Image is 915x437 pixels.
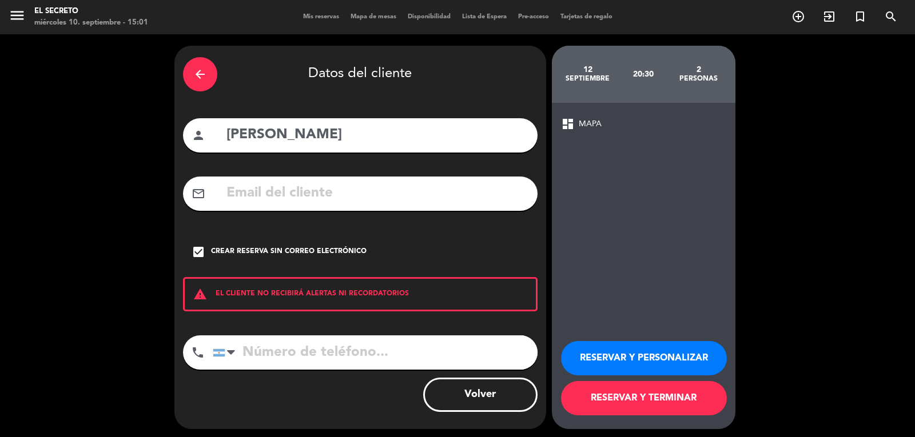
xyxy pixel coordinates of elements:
[884,10,898,23] i: search
[213,336,240,369] div: Argentina: +54
[791,10,805,23] i: add_circle_outline
[423,378,538,412] button: Volver
[853,10,867,23] i: turned_in_not
[456,14,512,20] span: Lista de Espera
[512,14,555,20] span: Pre-acceso
[34,17,148,29] div: miércoles 10. septiembre - 15:01
[213,335,538,370] input: Número de teléfono...
[211,246,367,258] div: Crear reserva sin correo electrónico
[671,74,726,83] div: personas
[402,14,456,20] span: Disponibilidad
[191,346,205,359] i: phone
[561,341,727,375] button: RESERVAR Y PERSONALIZAR
[34,6,148,17] div: El secreto
[555,14,618,20] span: Tarjetas de regalo
[183,54,538,94] div: Datos del cliente
[579,118,602,131] span: MAPA
[9,7,26,24] i: menu
[671,65,726,74] div: 2
[560,65,616,74] div: 12
[822,10,836,23] i: exit_to_app
[192,245,205,259] i: check_box
[183,277,538,311] div: EL CLIENTE NO RECIBIRÁ ALERTAS NI RECORDATORIOS
[9,7,26,28] button: menu
[193,67,207,81] i: arrow_back
[297,14,345,20] span: Mis reservas
[225,123,529,147] input: Nombre del cliente
[185,287,216,301] i: warning
[561,117,575,131] span: dashboard
[345,14,402,20] span: Mapa de mesas
[560,74,616,83] div: septiembre
[561,381,727,415] button: RESERVAR Y TERMINAR
[615,54,671,94] div: 20:30
[225,182,529,205] input: Email del cliente
[192,187,205,201] i: mail_outline
[192,129,205,142] i: person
